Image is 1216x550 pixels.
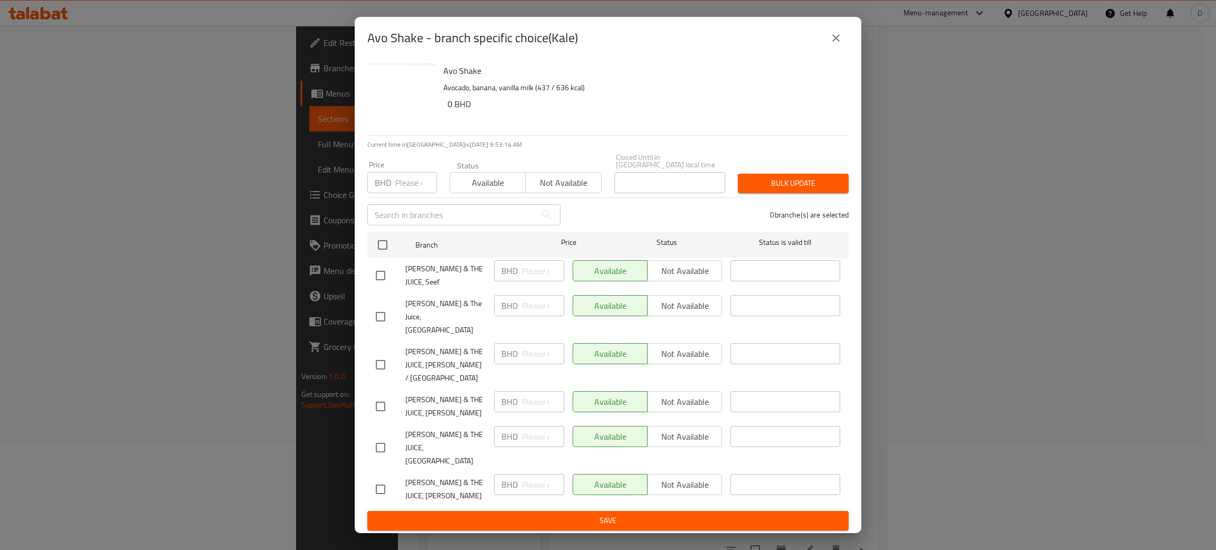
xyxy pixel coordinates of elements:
span: [PERSON_NAME] & THE JUICE, [GEOGRAPHIC_DATA] [405,428,486,468]
h6: 0 BHD [448,97,840,111]
h6: Avo Shake [443,63,840,78]
input: Please enter price [395,172,437,193]
span: Status [612,236,722,249]
button: Not available [525,172,601,193]
img: Avo Shake [367,63,435,131]
p: BHD [501,395,518,408]
span: Not available [530,175,597,191]
span: Price [534,236,604,249]
input: Please enter price [522,295,564,316]
p: BHD [501,430,518,443]
button: Bulk update [738,174,849,193]
p: Current time in [GEOGRAPHIC_DATA] is [DATE] 9:53:14 AM [367,140,849,149]
span: [PERSON_NAME] & THE JUICE, Seef [405,262,486,289]
span: [PERSON_NAME] & The Juice, [GEOGRAPHIC_DATA] [405,297,486,337]
button: Available [450,172,526,193]
span: Branch [415,239,525,252]
p: Avocado, banana, vanilla milk (437 / 636 kcal) [443,81,840,94]
p: 0 branche(s) are selected [770,210,849,220]
p: BHD [501,299,518,312]
input: Search in branches [367,204,536,225]
input: Please enter price [522,474,564,495]
span: Status is valid till [730,236,840,249]
p: BHD [375,176,391,189]
button: close [823,25,849,51]
span: Available [454,175,521,191]
span: [PERSON_NAME] & THE JUICE, [PERSON_NAME] [405,393,486,420]
p: BHD [501,478,518,491]
span: Bulk update [746,177,840,190]
input: Please enter price [522,260,564,281]
input: Please enter price [522,343,564,364]
input: Please enter price [522,426,564,447]
span: [PERSON_NAME] & THE JUICE, [PERSON_NAME] [405,476,486,502]
p: BHD [501,347,518,360]
p: BHD [501,264,518,277]
h2: Avo Shake - branch specific choice(Kale) [367,30,578,46]
span: [PERSON_NAME] & THE JUICE, [PERSON_NAME] / [GEOGRAPHIC_DATA] [405,345,486,385]
input: Please enter price [522,391,564,412]
span: Save [376,514,840,527]
button: Save [367,511,849,530]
